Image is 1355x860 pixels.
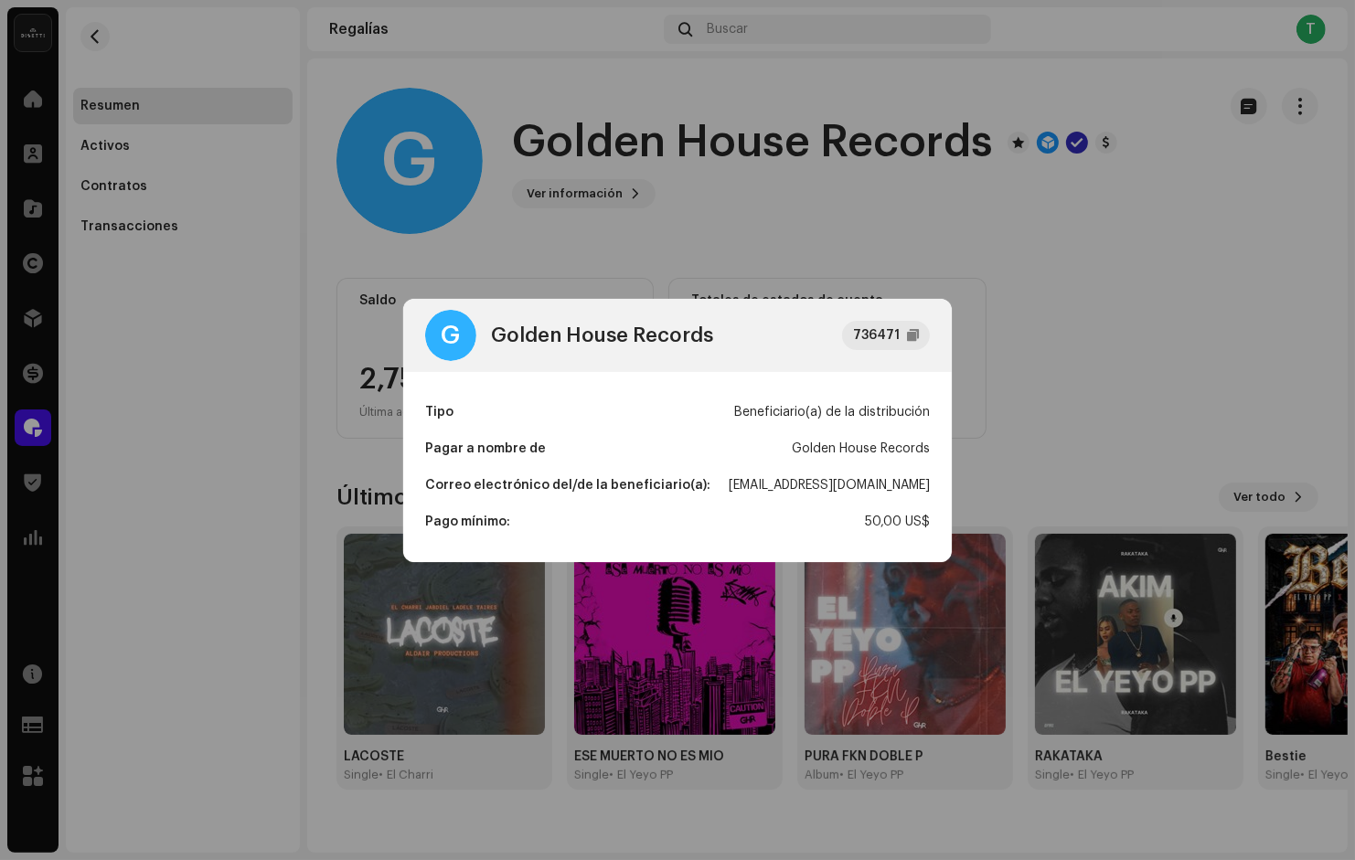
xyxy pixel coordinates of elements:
div: Tipo [425,394,453,430]
div: [EMAIL_ADDRESS][DOMAIN_NAME] [729,467,930,504]
div: Pagar a nombre de [425,430,546,467]
div: 736471 [853,324,900,346]
div: G [425,310,476,361]
div: Beneficiario(a) de la distribución [734,394,930,430]
div: 50,00 US$ [865,504,930,540]
div: Pago mínimo: [425,504,510,540]
div: Correo electrónico del/de la beneficiario(a): [425,467,710,504]
div: Golden House Records [792,430,930,467]
div: Golden House Records [491,324,713,346]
